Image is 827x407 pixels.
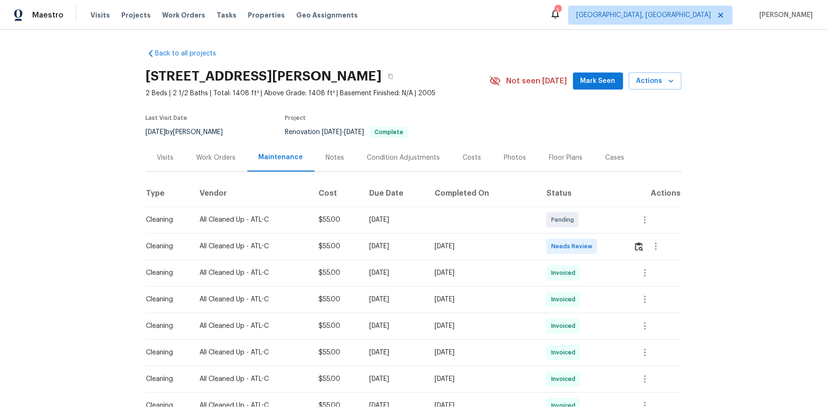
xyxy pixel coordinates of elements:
div: Cases [606,153,625,163]
div: [DATE] [435,295,532,304]
div: [DATE] [369,268,419,278]
div: Photos [504,153,527,163]
span: Invoiced [551,268,579,278]
div: Cleaning [146,268,185,278]
div: $55.00 [318,321,354,331]
button: Mark Seen [573,72,623,90]
span: Invoiced [551,321,579,331]
span: Pending [551,215,578,225]
img: Review Icon [635,242,643,251]
th: Type [146,180,192,207]
th: Completed On [427,180,539,207]
div: Cleaning [146,374,185,384]
div: 1 [554,6,561,15]
div: All Cleaned Up - ATL-C [200,215,303,225]
div: All Cleaned Up - ATL-C [200,374,303,384]
div: [DATE] [369,215,419,225]
div: [DATE] [435,374,532,384]
div: Condition Adjustments [367,153,440,163]
div: $55.00 [318,295,354,304]
th: Cost [311,180,362,207]
div: All Cleaned Up - ATL-C [200,348,303,357]
button: Actions [629,72,682,90]
span: Invoiced [551,374,579,384]
th: Status [539,180,626,207]
div: by [PERSON_NAME] [146,127,235,138]
div: Floor Plans [549,153,583,163]
h2: [STREET_ADDRESS][PERSON_NAME] [146,72,382,81]
button: Copy Address [382,68,399,85]
span: [DATE] [345,129,364,136]
span: Mark Seen [581,75,616,87]
div: All Cleaned Up - ATL-C [200,268,303,278]
span: Not seen [DATE] [507,76,567,86]
div: [DATE] [435,242,532,251]
span: Invoiced [551,295,579,304]
span: 2 Beds | 2 1/2 Baths | Total: 1408 ft² | Above Grade: 1408 ft² | Basement Finished: N/A | 2005 [146,89,490,98]
div: [DATE] [435,268,532,278]
span: Needs Review [551,242,596,251]
button: Review Icon [634,235,645,258]
div: Cleaning [146,215,185,225]
div: Cleaning [146,348,185,357]
div: $55.00 [318,348,354,357]
div: $55.00 [318,374,354,384]
span: Maestro [32,10,64,20]
span: [PERSON_NAME] [755,10,813,20]
span: Tasks [217,12,236,18]
div: All Cleaned Up - ATL-C [200,295,303,304]
div: [DATE] [369,321,419,331]
th: Due Date [362,180,427,207]
span: Projects [121,10,151,20]
div: Costs [463,153,482,163]
span: [GEOGRAPHIC_DATA], [GEOGRAPHIC_DATA] [576,10,711,20]
span: Complete [371,129,408,135]
div: [DATE] [369,242,419,251]
div: All Cleaned Up - ATL-C [200,242,303,251]
span: Renovation [285,129,409,136]
span: Visits [91,10,110,20]
th: Vendor [192,180,311,207]
span: Last Visit Date [146,115,188,121]
div: Visits [157,153,174,163]
div: All Cleaned Up - ATL-C [200,321,303,331]
div: Maintenance [259,153,303,162]
span: Project [285,115,306,121]
div: Notes [326,153,345,163]
div: $55.00 [318,268,354,278]
div: $55.00 [318,242,354,251]
div: [DATE] [369,374,419,384]
div: Work Orders [197,153,236,163]
span: Work Orders [162,10,205,20]
div: Cleaning [146,295,185,304]
span: Properties [248,10,285,20]
div: $55.00 [318,215,354,225]
span: - [322,129,364,136]
div: [DATE] [369,348,419,357]
a: Back to all projects [146,49,237,58]
div: [DATE] [369,295,419,304]
div: Cleaning [146,321,185,331]
span: [DATE] [322,129,342,136]
span: Actions [636,75,674,87]
div: [DATE] [435,321,532,331]
span: Geo Assignments [296,10,358,20]
span: Invoiced [551,348,579,357]
th: Actions [626,180,681,207]
span: [DATE] [146,129,166,136]
div: [DATE] [435,348,532,357]
div: Cleaning [146,242,185,251]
